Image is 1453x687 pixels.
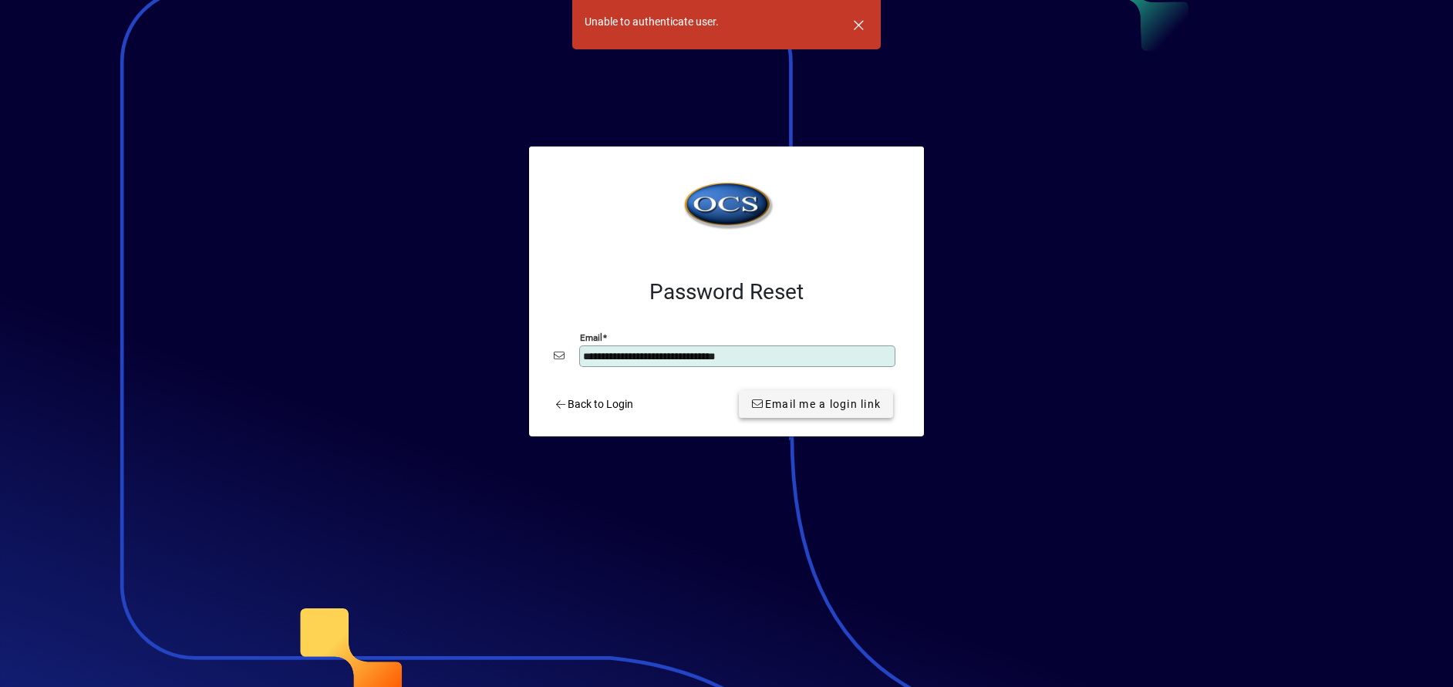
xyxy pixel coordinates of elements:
button: Dismiss [840,6,877,43]
span: Email me a login link [751,396,881,413]
button: Email me a login link [739,390,893,418]
h2: Password Reset [554,279,899,305]
a: Back to Login [548,390,639,418]
mat-label: Email [580,332,602,343]
span: Back to Login [554,396,633,413]
div: Unable to authenticate user. [585,14,719,30]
